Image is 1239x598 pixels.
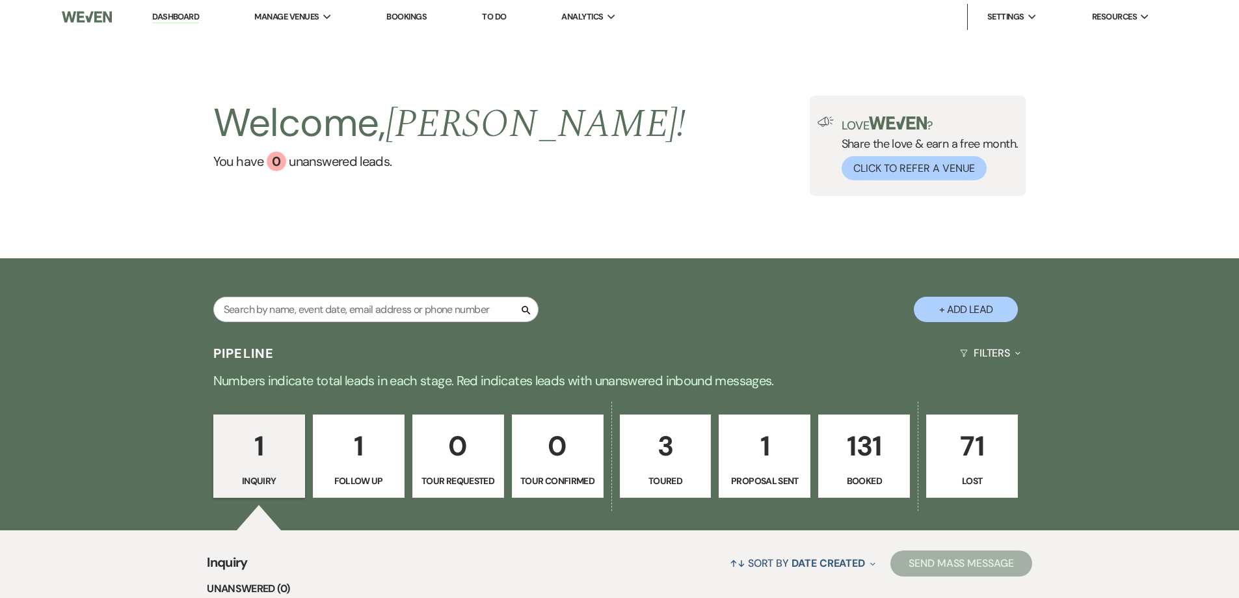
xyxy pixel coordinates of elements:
li: Unanswered (0) [207,580,1032,597]
span: [PERSON_NAME] ! [386,94,686,154]
p: 3 [628,424,703,468]
p: Love ? [842,116,1019,131]
div: Share the love & earn a free month. [834,116,1019,180]
p: Tour Requested [421,474,496,488]
img: Weven Logo [62,3,111,31]
button: Sort By Date Created [725,546,881,580]
img: loud-speaker-illustration.svg [818,116,834,127]
span: Manage Venues [254,10,319,23]
a: 71Lost [926,415,1018,498]
p: 131 [827,424,901,468]
p: Toured [628,474,703,488]
a: To Do [482,11,506,22]
p: 1 [727,424,802,468]
span: ↑↓ [730,556,745,570]
button: Send Mass Message [890,550,1032,577]
p: 71 [935,424,1009,468]
p: 1 [222,424,297,468]
p: 1 [321,424,396,468]
a: You have 0 unanswered leads. [213,152,686,171]
img: weven-logo-green.svg [869,116,927,129]
a: 1Proposal Sent [719,415,810,498]
a: Dashboard [152,11,199,23]
a: 1Inquiry [213,415,305,498]
span: Inquiry [207,552,248,580]
input: Search by name, event date, email address or phone number [213,297,539,322]
p: Booked [827,474,901,488]
p: 0 [421,424,496,468]
span: Analytics [561,10,603,23]
a: Bookings [386,11,427,22]
h3: Pipeline [213,344,274,362]
span: Date Created [792,556,865,570]
p: 0 [520,424,595,468]
span: Settings [987,10,1024,23]
p: Lost [935,474,1009,488]
p: Tour Confirmed [520,474,595,488]
p: Follow Up [321,474,396,488]
span: Resources [1092,10,1137,23]
button: + Add Lead [914,297,1018,322]
a: 0Tour Confirmed [512,415,604,498]
a: 3Toured [620,415,712,498]
a: 1Follow Up [313,415,405,498]
h2: Welcome, [213,96,686,152]
p: Proposal Sent [727,474,802,488]
a: 131Booked [818,415,910,498]
div: 0 [267,152,286,171]
a: 0Tour Requested [412,415,504,498]
button: Click to Refer a Venue [842,156,987,180]
p: Inquiry [222,474,297,488]
button: Filters [955,336,1026,370]
p: Numbers indicate total leads in each stage. Red indicates leads with unanswered inbound messages. [152,370,1088,391]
